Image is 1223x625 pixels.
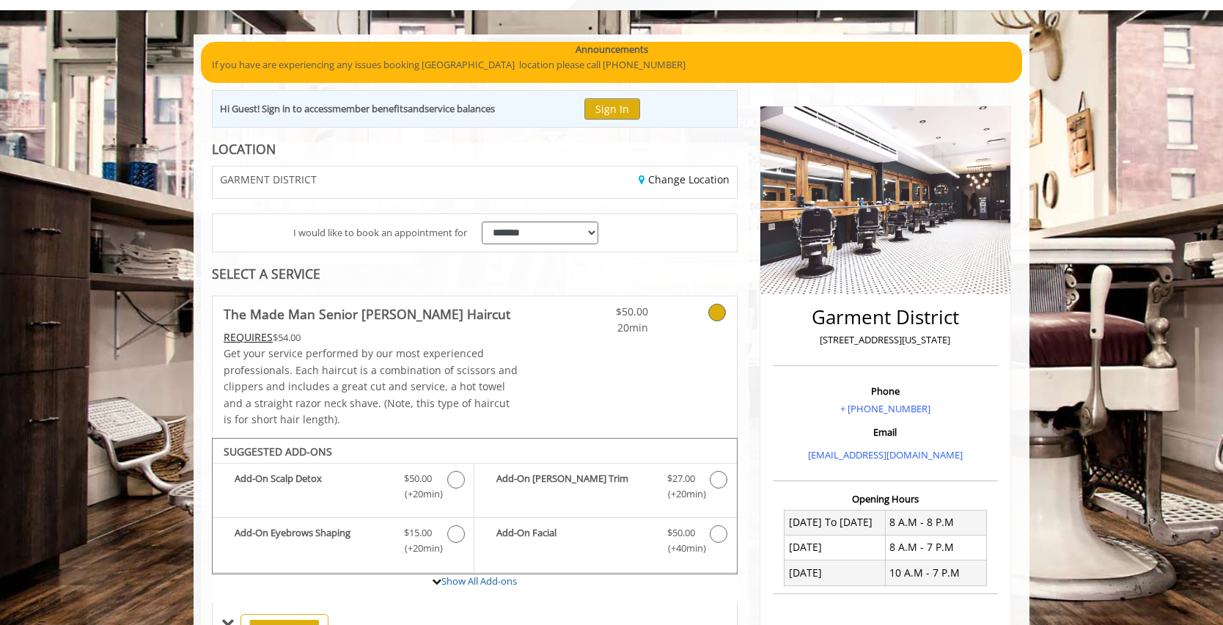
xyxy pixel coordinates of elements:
[212,267,738,281] div: SELECT A SERVICE
[235,525,389,556] b: Add-On Eyebrows Shaping
[885,510,986,535] td: 8 A.M - 8 P.M
[776,332,994,348] p: [STREET_ADDRESS][US_STATE]
[785,510,886,535] td: [DATE] To [DATE]
[785,535,886,560] td: [DATE]
[212,140,276,158] b: LOCATION
[667,525,695,541] span: $50.00
[224,329,518,346] div: $54.00
[659,486,702,502] span: (+20min )
[220,471,466,505] label: Add-On Scalp Detox
[425,102,495,115] b: service balances
[235,471,389,502] b: Add-On Scalp Detox
[659,541,702,556] span: (+40min )
[885,560,986,585] td: 10 A.M - 7 P.M
[773,494,998,504] h3: Opening Hours
[482,525,729,560] label: Add-On Facial
[212,438,738,574] div: The Made Man Senior Barber Haircut Add-onS
[220,525,466,560] label: Add-On Eyebrows Shaping
[212,57,1011,73] p: If you have are experiencing any issues booking [GEOGRAPHIC_DATA] location please call [PHONE_NUM...
[667,471,695,486] span: $27.00
[576,42,648,57] b: Announcements
[224,304,510,324] b: The Made Man Senior [PERSON_NAME] Haircut
[404,471,432,486] span: $50.00
[332,102,408,115] b: member benefits
[441,574,517,588] a: Show All Add-ons
[220,101,495,117] div: Hi Guest! Sign in to access and
[584,98,640,120] button: Sign In
[785,560,886,585] td: [DATE]
[482,471,729,505] label: Add-On Beard Trim
[885,535,986,560] td: 8 A.M - 7 P.M
[562,304,648,320] span: $50.00
[776,307,994,328] h2: Garment District
[224,445,332,458] b: SUGGESTED ADD-ONS
[404,525,432,541] span: $15.00
[224,346,518,428] p: Get your service performed by our most experienced professionals. Each haircut is a combination o...
[639,172,730,186] a: Change Location
[496,525,652,556] b: Add-On Facial
[496,471,652,502] b: Add-On [PERSON_NAME] Trim
[562,320,648,336] span: 20min
[397,541,440,556] span: (+20min )
[776,386,994,396] h3: Phone
[293,225,467,241] span: I would like to book an appointment for
[840,402,930,415] a: + [PHONE_NUMBER]
[776,427,994,437] h3: Email
[224,330,273,344] span: This service needs some Advance to be paid before we block your appointment
[397,486,440,502] span: (+20min )
[808,448,963,461] a: [EMAIL_ADDRESS][DOMAIN_NAME]
[220,174,317,185] span: GARMENT DISTRICT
